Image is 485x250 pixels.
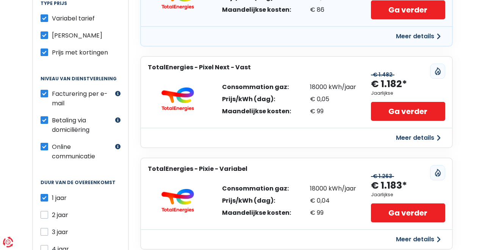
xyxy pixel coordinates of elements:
div: Prijs/kWh (dag): [222,96,291,102]
legend: Duur van de overeenkomst [41,180,120,193]
img: TotalEnergies [155,87,200,111]
div: € 86 [310,7,356,13]
button: Meer details [391,233,445,246]
div: € 1.263 [371,173,394,180]
button: Meer details [391,30,445,43]
legend: Type prijs [41,1,120,14]
div: € 0,04 [310,198,356,204]
label: Betaling via domiciliëring [52,116,113,134]
div: € 1.183* [371,180,407,192]
span: 2 jaar [52,211,68,219]
div: 18000 kWh/jaar [310,186,356,192]
div: Jaarlijkse [371,192,393,197]
button: Meer details [391,131,445,145]
span: Variabel tarief [52,14,95,23]
div: 18000 kWh/jaar [310,84,356,90]
div: Maandelijkse kosten: [222,210,291,216]
div: € 99 [310,108,356,114]
div: Maandelijkse kosten: [222,7,291,13]
div: € 1.182* [371,78,407,91]
a: Ga verder [371,102,445,121]
span: 3 jaar [52,228,68,236]
a: Ga verder [371,0,445,19]
legend: Niveau van dienstverlening [41,76,120,89]
div: Prijs/kWh (dag): [222,198,291,204]
label: Online communicatie [52,142,113,161]
div: Maandelijkse kosten: [222,108,291,114]
a: Ga verder [371,203,445,222]
div: € 99 [310,210,356,216]
div: Consommation gaz: [222,84,291,90]
h3: TotalEnergies - Pixie - Variabel [148,165,247,172]
div: € 0,05 [310,96,356,102]
img: TotalEnergies [155,189,200,213]
h3: TotalEnergies - Pixel Next - Vast [148,64,251,71]
div: Consommation gaz: [222,186,291,192]
span: Prijs met kortingen [52,48,108,57]
div: Jaarlijkse [371,91,393,96]
label: Facturering per e-mail [52,89,113,108]
span: [PERSON_NAME] [52,31,102,40]
div: € 1.482 [371,72,394,78]
span: 1 jaar [52,194,67,202]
